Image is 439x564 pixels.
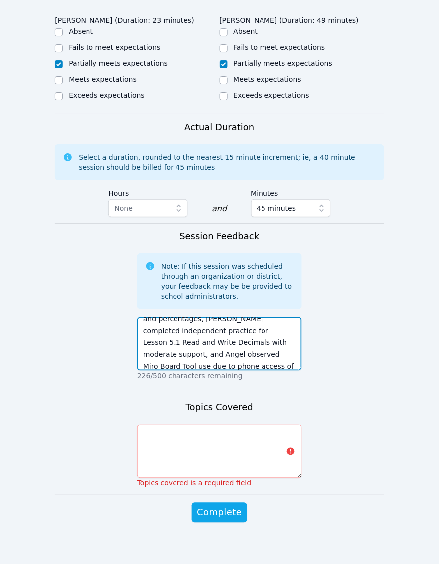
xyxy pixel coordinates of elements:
div: Select a duration, rounded to the nearest 15 minute increment; ie, a 40 minute session should be ... [79,152,376,172]
label: Partially meets expectations [234,59,333,67]
span: None [114,204,133,212]
label: Exceeds expectations [234,91,309,99]
label: Fails to meet expectations [234,43,325,51]
legend: [PERSON_NAME] (Duration: 49 minutes) [220,11,359,26]
label: Minutes [251,184,331,199]
span: 45 minutes [257,202,296,214]
button: None [108,199,188,217]
label: Partially meets expectations [69,59,168,67]
p: Topics covered is a required field [137,478,302,488]
label: Absent [69,27,93,35]
legend: [PERSON_NAME] (Duration: 23 minutes) [55,11,194,26]
div: Note: If this session was scheduled through an organization or district, your feedback may be be ... [161,261,294,301]
p: 226/500 characters remaining [137,371,302,381]
h3: Actual Duration [184,120,254,134]
label: Fails to meet expectations [69,43,160,51]
label: Absent [234,27,258,35]
label: Meets expectations [69,75,137,83]
h3: Topics Covered [186,401,253,415]
label: Hours [108,184,188,199]
button: Complete [192,503,247,523]
h3: Session Feedback [179,229,259,243]
textarea: After warming up with a bellringer on multiples of 4, arrays, decimals, fractions and percentages... [137,317,302,371]
span: Complete [197,506,242,520]
button: 45 minutes [251,199,331,217]
label: Meets expectations [234,75,302,83]
label: Exceeds expectations [69,91,144,99]
div: and [212,203,227,215]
